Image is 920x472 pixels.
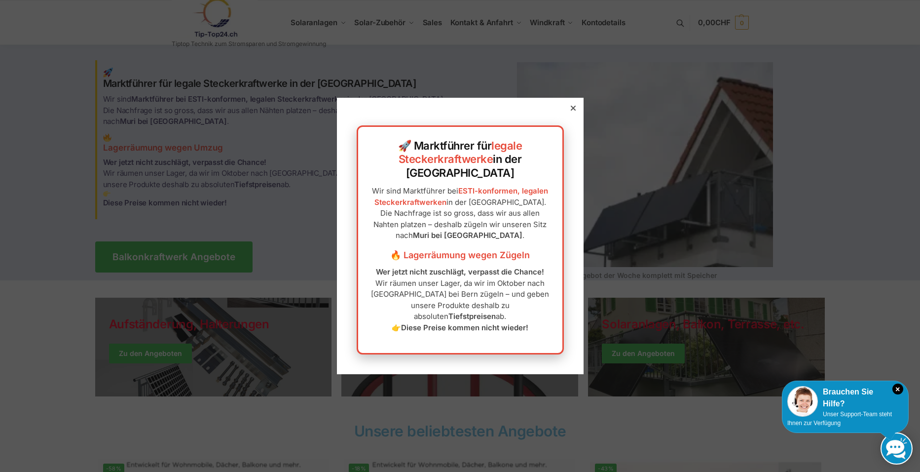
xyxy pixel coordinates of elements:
[368,186,552,241] p: Wir sind Marktführer bei in der [GEOGRAPHIC_DATA]. Die Nachfrage ist so gross, dass wir aus allen...
[448,312,496,321] strong: Tiefstpreisen
[787,386,903,410] div: Brauchen Sie Hilfe?
[376,267,544,276] strong: Wer jetzt nicht zuschlägt, verpasst die Chance!
[368,139,552,180] h2: 🚀 Marktführer für in der [GEOGRAPHIC_DATA]
[787,386,818,417] img: Customer service
[892,384,903,394] i: Schließen
[401,323,528,332] strong: Diese Preise kommen nicht wieder!
[399,139,522,166] a: legale Steckerkraftwerke
[368,249,552,262] h3: 🔥 Lagerräumung wegen Zügeln
[413,231,522,240] strong: Muri bei [GEOGRAPHIC_DATA]
[787,411,892,427] span: Unser Support-Team steht Ihnen zur Verfügung
[368,267,552,333] p: Wir räumen unser Lager, da wir im Oktober nach [GEOGRAPHIC_DATA] bei Bern zügeln – und geben unse...
[374,186,549,207] a: ESTI-konformen, legalen Steckerkraftwerken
